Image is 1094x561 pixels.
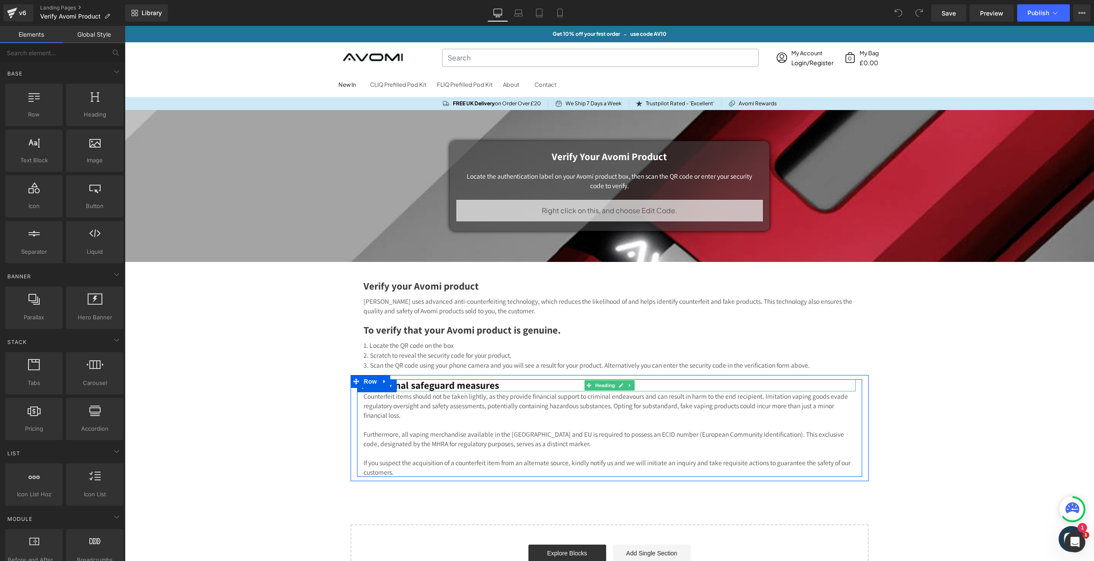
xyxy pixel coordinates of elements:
span: Pricing [8,424,60,433]
span: use code AV10 [506,5,542,11]
span: Base [6,69,23,78]
span: - [499,3,502,13]
button: 0 [719,25,731,38]
a: Laptop [508,4,529,22]
span: Icon [8,202,60,211]
span: Stack [6,338,28,346]
span: Save [942,9,956,18]
a: Tablet [529,4,550,22]
li: Locate the QR code on the box [239,315,731,325]
a: Landing Pages [40,4,125,11]
span: Heading [69,110,121,119]
button: Undo [890,4,907,22]
p: We Ship 7 Days a Week [441,73,497,82]
p: Avomi Rewards [614,73,652,82]
span: Image [69,156,121,165]
a: New In [209,47,240,70]
h1: Verify your Avomi Product [356,125,613,137]
a: About [373,47,405,70]
p: Furthermore, all vaping merchandise available in the [GEOGRAPHIC_DATA] and EU is required to poss... [239,403,731,422]
a: CLIQ Prefilled Pod Kit [240,47,307,70]
span: Parallax [8,313,60,322]
a: Add Single Section [488,519,566,536]
a: Preview [970,4,1014,22]
li: Scratch to reveal the security code for your product. [239,325,731,334]
span: List [6,449,21,457]
button: Publish [1017,4,1070,22]
a: My Account Login/Register [667,22,709,41]
strong: FREE UK Delivery [328,74,370,81]
h1: Verify your Avomi product [239,254,731,266]
a: v6 [3,4,33,22]
inbox-online-store-chat: Shopify online store chat [931,500,962,528]
h2: To verify that your Avomi product is genuine. [239,298,731,310]
span: Icon List Hoz [8,490,60,499]
a: Mobile [550,4,570,22]
a: Expand / Collapse [501,354,510,365]
span: Hero Banner [69,313,121,322]
p: Locate the authentication label on your Avomi product box, then scan the QR code or enter your se... [338,145,632,164]
span: Verify Avomi Product [40,13,101,20]
span: Liquid [69,247,121,256]
p: on Order Over £20 [328,73,416,82]
p: My Account [667,22,709,32]
li: Scan the QR code using your phone camera and you will see a result for your product. Alternativel... [239,334,731,344]
a: FLIQ Prefilled Pod Kit [307,47,373,70]
button: More [1073,4,1091,22]
div: v6 [17,7,28,19]
span: Row [8,110,60,119]
span: Tabs [8,378,60,388]
span: Row [237,349,254,362]
a: Contact [405,47,437,70]
span: Carousel [69,378,121,388]
a: Global Style [63,26,125,43]
span: Separator [8,247,60,256]
input: Search [317,23,634,41]
a: Expand / Collapse [261,353,272,366]
p: My Bag [735,22,754,32]
a: New Library [125,4,168,22]
p: £0.00 [735,32,754,41]
span: Library [142,9,162,17]
p: [PERSON_NAME] uses advanced anti-counterfeiting technology, which reduces the likelihood of and h... [239,271,731,290]
span: Icon List [69,490,121,499]
p: Login/Register [667,32,709,41]
span: Accordion [69,424,121,433]
span: Text Block [8,156,60,165]
iframe: Intercom live chat [1065,532,1085,552]
a: Desktop [487,4,508,22]
span: 1 [1082,532,1089,539]
p: Trustpilot Rated - 'Excellent' [521,73,590,82]
span: Preview [980,9,1003,18]
span: Publish [1028,9,1049,16]
span: Heading [468,354,492,365]
p: Counterfeit items should not be taken lightly, as they provide financial support to criminal ende... [239,366,731,394]
a: Expand / Collapse [254,349,266,362]
span: Get 10% off your first order [428,5,495,11]
span: Banner [6,272,32,280]
span: Button [69,202,121,211]
button: Redo [911,4,928,22]
span: Module [6,515,33,523]
a: Explore Blocks [404,519,481,536]
p: If you suspect the acquisition of a counterfeit item from an alternate source, kindly notify us a... [239,432,731,451]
